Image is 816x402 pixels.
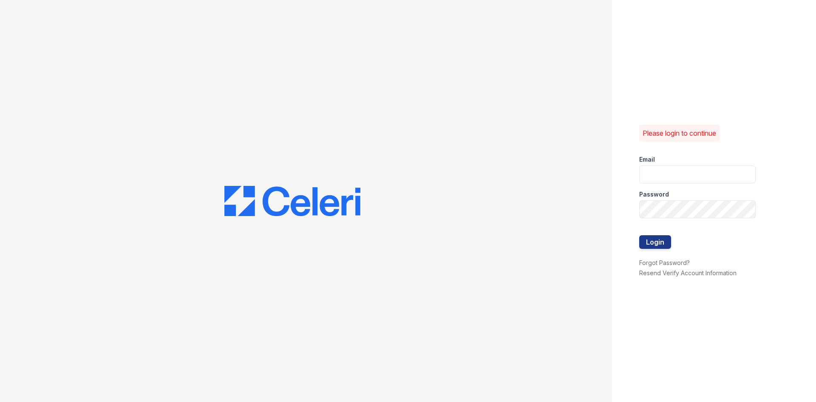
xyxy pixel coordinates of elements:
button: Login [639,235,671,249]
a: Resend Verify Account Information [639,269,737,277]
a: Forgot Password? [639,259,690,266]
label: Email [639,155,655,164]
img: CE_Logo_Blue-a8612792a0a2168367f1c8372b55b34899dd931a85d93a1a3d3e32e68fde9ad4.png [224,186,360,217]
p: Please login to continue [643,128,716,138]
label: Password [639,190,669,199]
